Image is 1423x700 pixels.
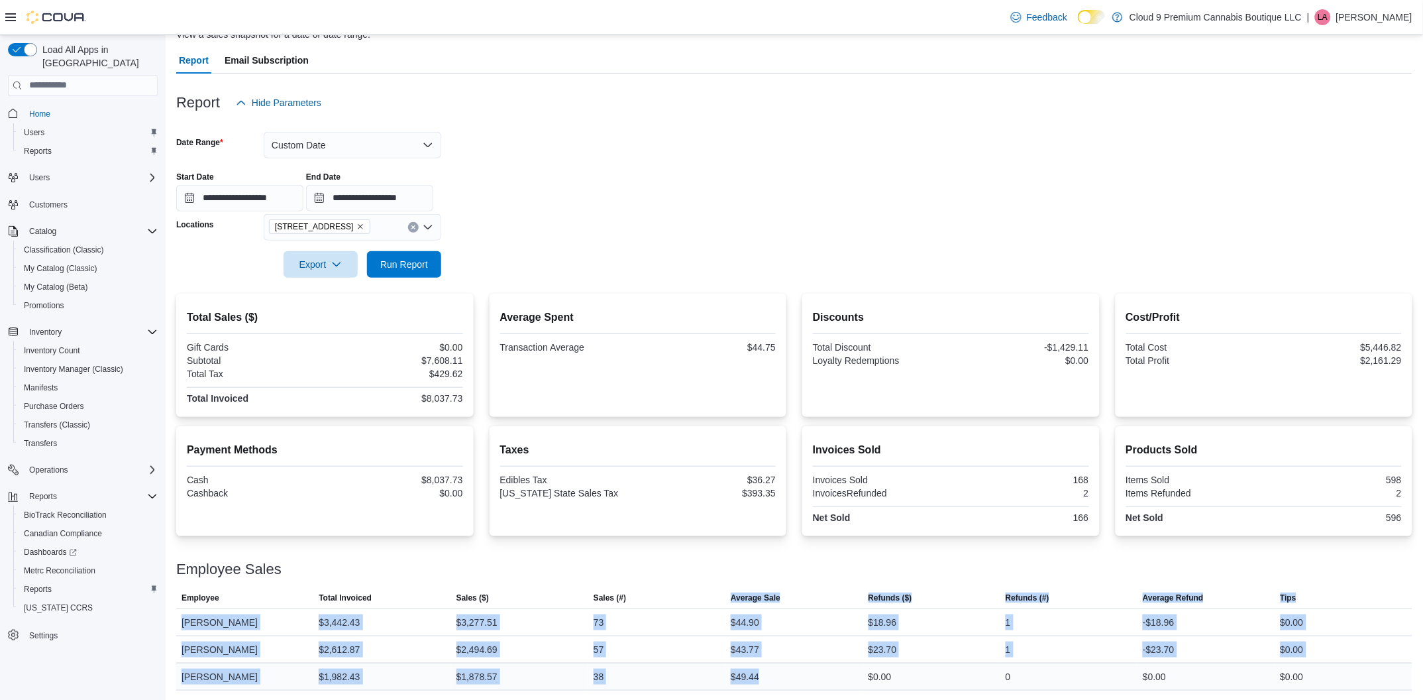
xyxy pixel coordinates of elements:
span: Transfers [24,438,57,449]
div: 2 [1267,488,1402,498]
div: $5,446.82 [1267,342,1402,353]
span: My Catalog (Classic) [24,263,97,274]
div: Transaction Average [500,342,635,353]
div: $36.27 [641,475,776,485]
a: Inventory Manager (Classic) [19,361,129,377]
div: $8,037.73 [327,475,462,485]
span: Inventory Manager (Classic) [19,361,158,377]
div: $429.62 [327,369,462,379]
span: 28 Houlton Road [269,219,370,234]
span: Export [291,251,350,278]
div: Invoices Sold [813,475,948,485]
div: InvoicesRefunded [813,488,948,498]
button: Catalog [3,222,163,241]
div: $2,161.29 [1267,355,1402,366]
label: Start Date [176,172,214,182]
a: Reports [19,581,57,597]
span: Home [29,109,50,119]
h2: Payment Methods [187,442,463,458]
div: $0.00 [327,488,462,498]
span: Reports [24,584,52,595]
div: -$23.70 [1143,642,1174,658]
span: Promotions [19,298,158,314]
h2: Cost/Profit [1126,310,1402,325]
span: Refunds ($) [869,593,912,603]
span: Reports [24,146,52,156]
h2: Products Sold [1126,442,1402,458]
a: Inventory Count [19,343,85,359]
p: Cloud 9 Premium Cannabis Boutique LLC [1130,9,1302,25]
span: Reports [29,491,57,502]
div: $44.75 [641,342,776,353]
input: Press the down key to open a popover containing a calendar. [306,185,433,211]
div: 73 [594,614,604,630]
button: Users [3,168,163,187]
a: Users [19,125,50,141]
span: Settings [29,630,58,641]
span: [US_STATE] CCRS [24,603,93,613]
div: 2 [953,488,1088,498]
span: Washington CCRS [19,600,158,616]
span: BioTrack Reconciliation [24,510,107,520]
span: Reports [19,143,158,159]
span: Inventory [29,327,62,337]
button: My Catalog (Classic) [13,259,163,278]
div: Cash [187,475,322,485]
div: 1 [1006,614,1011,630]
div: $0.00 [869,669,892,685]
input: Dark Mode [1078,10,1106,24]
h2: Average Spent [500,310,776,325]
div: $3,442.43 [319,614,360,630]
span: Users [24,170,158,186]
span: BioTrack Reconciliation [19,507,158,523]
div: $1,982.43 [319,669,360,685]
div: Total Profit [1126,355,1261,366]
span: Email Subscription [225,47,309,74]
span: Run Report [380,258,428,271]
div: Total Tax [187,369,322,379]
span: [STREET_ADDRESS] [275,220,354,233]
button: Manifests [13,379,163,397]
button: Metrc Reconciliation [13,561,163,580]
img: Cova [26,11,86,24]
span: Users [24,127,44,138]
button: Catalog [24,223,62,239]
span: Users [19,125,158,141]
button: Hide Parameters [231,89,327,116]
a: Feedback [1006,4,1073,30]
span: Classification (Classic) [19,242,158,258]
label: Locations [176,219,214,230]
div: $0.00 [1143,669,1166,685]
a: Reports [19,143,57,159]
h2: Invoices Sold [813,442,1089,458]
button: Customers [3,195,163,214]
span: Purchase Orders [24,401,84,412]
span: My Catalog (Beta) [24,282,88,292]
div: $7,608.11 [327,355,462,366]
span: Inventory Manager (Classic) [24,364,123,375]
button: Export [284,251,358,278]
a: Purchase Orders [19,398,89,414]
span: LA [1318,9,1328,25]
div: $49.44 [731,669,759,685]
span: Operations [29,465,68,475]
div: 38 [594,669,604,685]
div: Items Sold [1126,475,1261,485]
div: [PERSON_NAME] [176,664,313,690]
button: [US_STATE] CCRS [13,599,163,617]
button: Home [3,104,163,123]
button: Reports [13,142,163,160]
p: [PERSON_NAME] [1336,9,1412,25]
div: $0.00 [1281,614,1304,630]
button: Inventory Count [13,341,163,360]
div: Cashback [187,488,322,498]
button: BioTrack Reconciliation [13,506,163,524]
a: [US_STATE] CCRS [19,600,98,616]
div: $8,037.73 [327,393,462,404]
h2: Discounts [813,310,1089,325]
span: Inventory Count [24,345,80,356]
span: Dark Mode [1078,24,1079,25]
button: Users [13,123,163,142]
span: Metrc Reconciliation [19,563,158,579]
button: Purchase Orders [13,397,163,416]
